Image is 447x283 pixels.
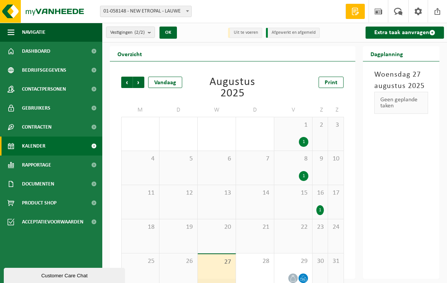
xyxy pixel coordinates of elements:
[332,223,339,231] span: 24
[366,27,444,39] a: Extra taak aanvragen
[22,42,50,61] span: Dashboard
[159,103,198,117] td: D
[316,121,324,129] span: 2
[202,223,232,231] span: 20
[22,193,56,212] span: Product Shop
[332,155,339,163] span: 10
[22,175,54,193] span: Documenten
[22,137,45,156] span: Kalender
[332,189,339,197] span: 17
[278,155,308,163] span: 8
[22,156,51,175] span: Rapportage
[266,28,320,38] li: Afgewerkt en afgemeld
[278,257,308,266] span: 29
[125,223,155,231] span: 18
[202,189,232,197] span: 13
[100,6,191,17] span: 01-058148 - NEW ETROPAL - LAUWE
[121,77,133,88] span: Vorige
[374,69,428,92] h3: Woensdag 27 augustus 2025
[100,6,192,17] span: 01-058148 - NEW ETROPAL - LAUWE
[106,27,155,38] button: Vestigingen(2/2)
[278,223,308,231] span: 22
[110,46,150,61] h2: Overzicht
[110,27,145,38] span: Vestigingen
[133,77,144,88] span: Volgende
[22,80,66,99] span: Contactpersonen
[196,77,269,99] div: Augustus 2025
[202,155,232,163] span: 6
[202,258,232,266] span: 27
[22,23,45,42] span: Navigatie
[22,61,66,80] span: Bedrijfsgegevens
[316,155,324,163] span: 9
[125,155,155,163] span: 4
[319,77,344,88] a: Print
[374,92,428,114] div: Geen geplande taken
[240,223,270,231] span: 21
[125,257,155,266] span: 25
[159,27,177,39] button: OK
[4,266,127,283] iframe: chat widget
[163,189,194,197] span: 12
[363,46,411,61] h2: Dagplanning
[332,257,339,266] span: 31
[299,171,308,181] div: 1
[240,155,270,163] span: 7
[278,121,308,129] span: 1
[328,103,344,117] td: Z
[316,205,324,215] div: 1
[316,189,324,197] span: 16
[148,77,182,88] div: Vandaag
[274,103,313,117] td: V
[121,103,159,117] td: M
[278,189,308,197] span: 15
[316,257,324,266] span: 30
[332,121,339,129] span: 3
[240,189,270,197] span: 14
[163,155,194,163] span: 5
[22,118,52,137] span: Contracten
[316,223,324,231] span: 23
[228,28,262,38] li: Uit te voeren
[236,103,274,117] td: D
[163,223,194,231] span: 19
[299,137,308,147] div: 1
[22,212,83,231] span: Acceptatievoorwaarden
[325,80,338,86] span: Print
[125,189,155,197] span: 11
[198,103,236,117] td: W
[240,257,270,266] span: 28
[313,103,328,117] td: Z
[134,30,145,35] count: (2/2)
[163,257,194,266] span: 26
[22,99,50,118] span: Gebruikers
